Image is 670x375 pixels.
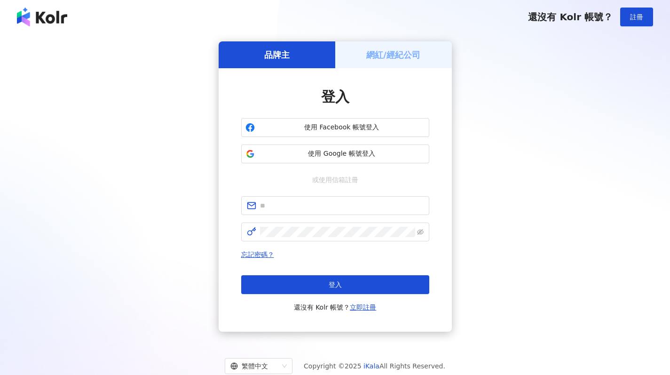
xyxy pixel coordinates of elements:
button: 使用 Facebook 帳號登入 [241,118,429,137]
span: eye-invisible [417,229,424,235]
a: 忘記密碼？ [241,251,274,258]
button: 登入 [241,275,429,294]
button: 使用 Google 帳號登入 [241,144,429,163]
span: 註冊 [630,13,643,21]
span: 登入 [321,88,349,105]
h5: 網紅/經紀公司 [366,49,420,61]
h5: 品牌主 [264,49,290,61]
button: 註冊 [620,8,653,26]
span: 還沒有 Kolr 帳號？ [294,302,377,313]
img: logo [17,8,67,26]
div: 繁體中文 [230,359,278,374]
span: 還沒有 Kolr 帳號？ [528,11,613,23]
span: 使用 Google 帳號登入 [259,149,425,159]
span: Copyright © 2025 All Rights Reserved. [304,360,445,372]
span: 使用 Facebook 帳號登入 [259,123,425,132]
span: 或使用信箱註冊 [306,175,365,185]
a: 立即註冊 [350,303,376,311]
a: iKala [363,362,379,370]
span: 登入 [329,281,342,288]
